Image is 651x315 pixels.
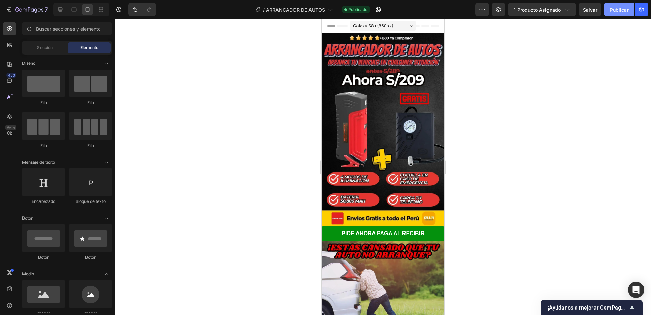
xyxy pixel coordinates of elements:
span: Alternar abierto [101,269,112,280]
div: 450 [6,73,16,78]
span: Alternar abierto [101,213,112,224]
span: Alternar abierto [101,157,112,168]
span: Sección [37,45,53,51]
div: Botón [69,254,112,260]
span: Medio [22,271,34,277]
span: / [263,6,265,13]
div: Encabezado [22,198,65,205]
p: 7 [45,5,48,14]
div: Fila [22,100,65,106]
span: Alternar abierto [101,58,112,69]
span: Elemento [80,45,98,51]
button: Mostrar encuesta - ¡Ayúdanos a mejorar las GemPages! [547,303,636,312]
span: 1 producto asignado [514,6,561,13]
div: Fila [22,142,65,149]
div: Fila [69,142,112,149]
div: Deshacer/Rehacer [128,3,156,16]
button: Publicar [604,3,634,16]
button: 1 producto asignado [508,3,576,16]
button: Salvar [579,3,601,16]
div: Bloque de texto [69,198,112,205]
span: ¡Ayúdanos a mejorar GemPages! [547,304,628,311]
div: Abra Intercom Messenger [628,282,644,298]
input: Buscar secciones y elementos [22,22,112,35]
span: Mensaje de texto [22,159,55,165]
span: ARRANCADOR DE AUTOS [266,6,325,13]
div: Beta [5,125,16,130]
div: Fila [69,100,112,106]
font: Publicar [610,6,629,13]
span: Diseño [22,60,35,66]
button: 7 [3,3,51,16]
span: Publicado [348,6,367,13]
iframe: Design area [322,19,444,315]
span: Botón [22,215,33,221]
span: Salvar [583,7,597,13]
div: Botón [22,254,65,260]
